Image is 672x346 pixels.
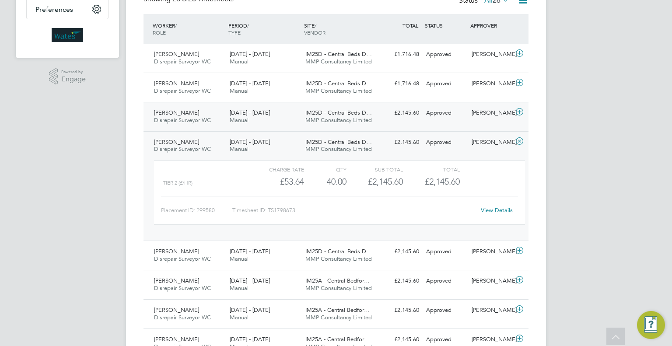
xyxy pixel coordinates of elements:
a: View Details [481,206,513,214]
span: MMP Consultancy Limited [305,145,372,153]
span: Disrepair Surveyor WC [154,58,211,65]
span: £2,145.60 [425,176,460,187]
span: / [315,22,316,29]
span: Tier 2 (£/HR) [163,180,192,186]
div: PERIOD [226,17,302,40]
span: [PERSON_NAME] [154,80,199,87]
div: [PERSON_NAME] [468,106,514,120]
span: [PERSON_NAME] [154,336,199,343]
div: QTY [304,164,346,175]
span: [PERSON_NAME] [154,109,199,116]
span: Disrepair Surveyor WC [154,255,211,262]
span: [DATE] - [DATE] [230,109,270,116]
div: £2,145.60 [377,135,423,150]
div: WORKER [150,17,226,40]
div: Approved [423,274,468,288]
span: Manual [230,255,248,262]
div: Total [403,164,459,175]
div: [PERSON_NAME] [468,245,514,259]
span: ROLE [153,29,166,36]
div: Approved [423,77,468,91]
span: IM25D - Central Beds D… [305,109,372,116]
span: Disrepair Surveyor WC [154,284,211,292]
span: Disrepair Surveyor WC [154,116,211,124]
div: STATUS [423,17,468,33]
div: Approved [423,47,468,62]
span: Manual [230,87,248,94]
span: [PERSON_NAME] [154,277,199,284]
span: IM25D - Central Beds D… [305,248,372,255]
div: Approved [423,106,468,120]
span: Manual [230,145,248,153]
span: [DATE] - [DATE] [230,80,270,87]
span: [DATE] - [DATE] [230,336,270,343]
span: IM25D - Central Beds D… [305,50,372,58]
div: Timesheet ID: TS1798673 [232,203,475,217]
span: [DATE] - [DATE] [230,138,270,146]
div: [PERSON_NAME] [468,47,514,62]
img: wates-logo-retina.png [52,28,83,42]
span: [PERSON_NAME] [154,306,199,314]
span: Powered by [61,68,86,76]
span: MMP Consultancy Limited [305,116,372,124]
span: [DATE] - [DATE] [230,306,270,314]
div: £1,716.48 [377,47,423,62]
button: Engage Resource Center [637,311,665,339]
div: Sub Total [346,164,403,175]
span: [PERSON_NAME] [154,50,199,58]
span: IM25A - Central Bedfor… [305,277,370,284]
div: £2,145.60 [377,106,423,120]
span: [PERSON_NAME] [154,248,199,255]
span: Disrepair Surveyor WC [154,314,211,321]
div: Placement ID: 299580 [161,203,232,217]
span: Disrepair Surveyor WC [154,145,211,153]
span: TOTAL [402,22,418,29]
div: Charge rate [248,164,304,175]
div: APPROVER [468,17,514,33]
div: £2,145.60 [346,175,403,189]
span: Manual [230,58,248,65]
a: Powered byEngage [49,68,86,85]
div: [PERSON_NAME] [468,77,514,91]
span: Manual [230,284,248,292]
span: [DATE] - [DATE] [230,50,270,58]
div: SITE [302,17,378,40]
span: IM25A - Central Bedfor… [305,336,370,343]
span: VENDOR [304,29,325,36]
span: Manual [230,116,248,124]
span: / [247,22,249,29]
span: TYPE [228,29,241,36]
div: Approved [423,135,468,150]
div: [PERSON_NAME] [468,303,514,318]
span: Engage [61,76,86,83]
div: [PERSON_NAME] [468,274,514,288]
span: MMP Consultancy Limited [305,314,372,321]
span: Preferences [35,5,73,14]
span: MMP Consultancy Limited [305,87,372,94]
div: Approved [423,245,468,259]
span: [DATE] - [DATE] [230,277,270,284]
div: £2,145.60 [377,303,423,318]
span: [DATE] - [DATE] [230,248,270,255]
span: Disrepair Surveyor WC [154,87,211,94]
span: IM25A - Central Bedfor… [305,306,370,314]
div: £2,145.60 [377,245,423,259]
div: [PERSON_NAME] [468,135,514,150]
span: Manual [230,314,248,321]
span: [PERSON_NAME] [154,138,199,146]
div: £1,716.48 [377,77,423,91]
span: / [175,22,177,29]
a: Go to home page [26,28,108,42]
span: IM25D - Central Beds D… [305,80,372,87]
span: MMP Consultancy Limited [305,255,372,262]
div: Approved [423,303,468,318]
div: 40.00 [304,175,346,189]
span: MMP Consultancy Limited [305,284,372,292]
span: MMP Consultancy Limited [305,58,372,65]
span: IM25D - Central Beds D… [305,138,372,146]
div: £2,145.60 [377,274,423,288]
div: £53.64 [248,175,304,189]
